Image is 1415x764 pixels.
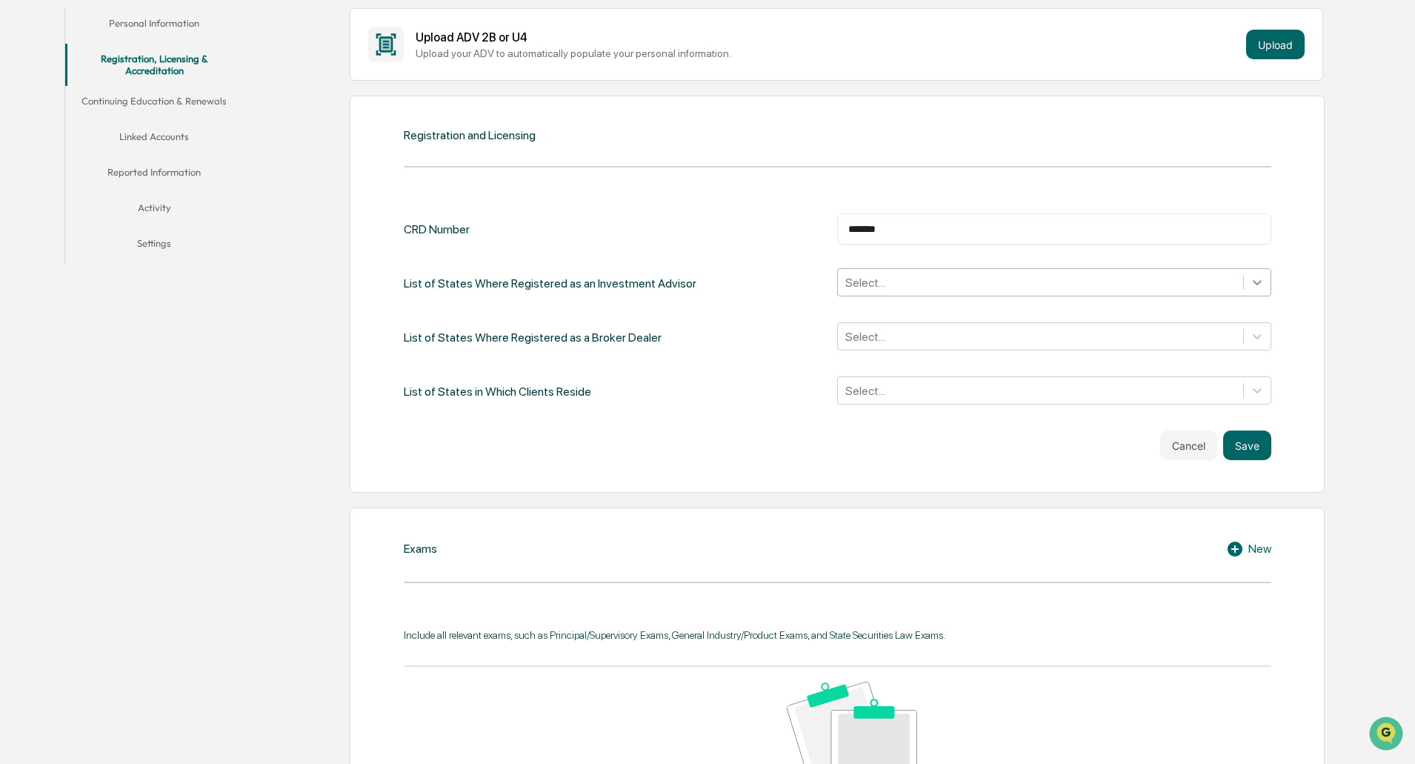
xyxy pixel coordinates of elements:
p: How can we help? [15,31,270,55]
a: 🔎Data Lookup [9,209,99,236]
iframe: Open customer support [1368,715,1408,755]
button: Continuing Education & Renewals [65,86,243,122]
a: Powered byPylon [104,250,179,262]
button: Cancel [1160,431,1217,460]
div: 🗄️ [107,188,119,200]
div: Exams [404,542,437,556]
button: Reported Information [65,157,243,193]
div: List of States Where Registered as an Investment Advisor [404,268,696,299]
a: 🖐️Preclearance [9,181,101,207]
img: 1746055101610-c473b297-6a78-478c-a979-82029cc54cd1 [15,113,41,140]
div: List of States in Which Clients Reside [404,376,591,407]
button: Linked Accounts [65,122,243,157]
button: Settings [65,228,243,264]
span: Attestations [122,187,184,202]
button: Start new chat [252,118,270,136]
button: Registration, Licensing & Accreditation [65,44,243,86]
div: secondary tabs example [65,8,243,264]
div: Registration and Licensing [404,128,536,142]
div: CRD Number [404,213,470,245]
span: Data Lookup [30,215,93,230]
button: Personal Information [65,8,243,44]
span: Pylon [147,251,179,262]
div: 🖐️ [15,188,27,200]
span: Preclearance [30,187,96,202]
div: Upload ADV 2B or U4 [416,30,1240,44]
div: We're available if you need us! [50,128,187,140]
a: 🗄️Attestations [101,181,190,207]
div: 🔎 [15,216,27,228]
button: Save [1223,431,1271,460]
button: Activity [65,193,243,228]
div: Upload your ADV to automatically populate your personal information. [416,47,1240,59]
div: List of States Where Registered as a Broker Dealer [404,322,662,353]
div: New [1226,540,1271,558]
div: Start new chat [50,113,243,128]
button: Upload [1246,30,1305,59]
div: Include all relevant exams, such as Principal/Supervisory Exams, General Industry/Product Exams, ... [404,629,1271,641]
